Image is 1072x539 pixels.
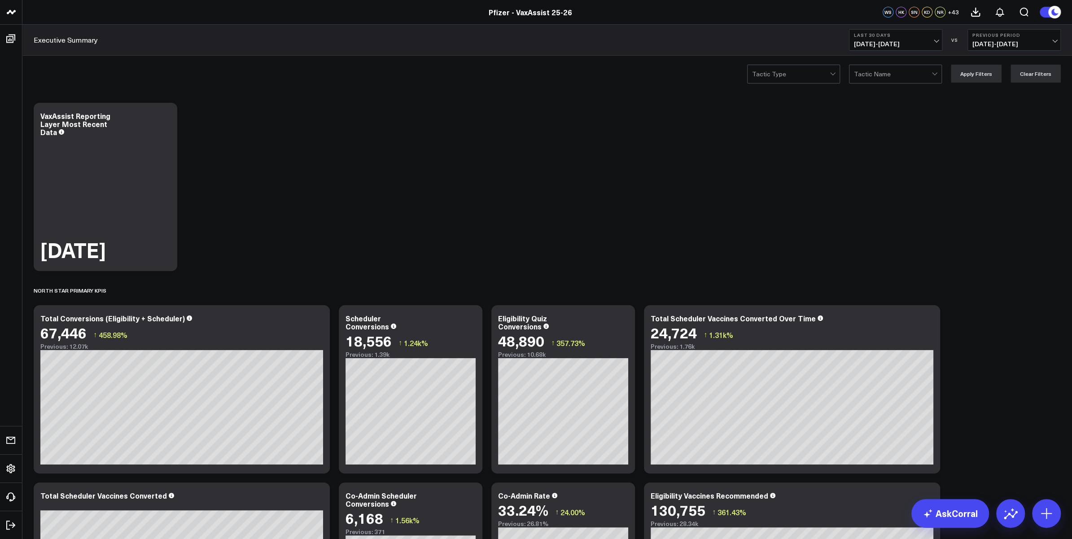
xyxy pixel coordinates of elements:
[99,330,127,340] span: 458.98%
[498,333,544,349] div: 48,890
[40,343,323,350] div: Previous: 12.07k
[40,111,110,137] div: VaxAssist Reporting Layer Most Recent Data
[489,7,572,17] a: Pfizer - VaxAssist 25-26
[40,313,185,323] div: Total Conversions (Eligibility + Scheduler)
[651,343,933,350] div: Previous: 1.76k
[551,337,555,349] span: ↑
[346,491,417,508] div: Co-Admin Scheduler Conversions
[883,7,893,18] div: WS
[967,29,1061,51] button: Previous Period[DATE]-[DATE]
[951,65,1002,83] button: Apply Filters
[498,502,548,518] div: 33.24%
[948,7,959,18] button: +43
[404,338,428,348] span: 1.24k%
[40,324,87,341] div: 67,446
[718,507,746,517] span: 361.43%
[555,506,559,518] span: ↑
[651,313,816,323] div: Total Scheduler Vaccines Converted Over Time
[947,37,963,43] div: VS
[651,520,933,527] div: Previous: 28.34k
[346,351,476,358] div: Previous: 1.39k
[849,29,942,51] button: Last 30 Days[DATE]-[DATE]
[498,491,550,500] div: Co-Admin Rate
[346,333,392,349] div: 18,556
[1011,65,1061,83] button: Clear Filters
[40,491,167,500] div: Total Scheduler Vaccines Converted
[712,506,716,518] span: ↑
[390,514,394,526] span: ↑
[34,280,106,301] div: North Star Primary KPIs
[935,7,945,18] div: NR
[972,32,1056,38] b: Previous Period
[398,337,402,349] span: ↑
[651,502,705,518] div: 130,755
[948,9,959,15] span: + 43
[704,329,707,341] span: ↑
[911,499,989,528] a: AskCorral
[909,7,919,18] div: SN
[922,7,932,18] div: KD
[346,528,476,535] div: Previous: 371
[854,40,937,48] span: [DATE] - [DATE]
[93,329,97,341] span: ↑
[896,7,906,18] div: HK
[40,240,106,260] div: [DATE]
[498,520,628,527] div: Previous: 26.81%
[651,324,697,341] div: 24,724
[854,32,937,38] b: Last 30 Days
[560,507,585,517] span: 24.00%
[395,515,420,525] span: 1.56k%
[34,35,98,45] a: Executive Summary
[709,330,733,340] span: 1.31k%
[651,491,768,500] div: Eligibility Vaccines Recommended
[498,351,628,358] div: Previous: 10.68k
[556,338,585,348] span: 357.73%
[346,510,383,526] div: 6,168
[346,313,389,331] div: Scheduler Conversions
[498,313,547,331] div: Eligibility Quiz Conversions
[972,40,1056,48] span: [DATE] - [DATE]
